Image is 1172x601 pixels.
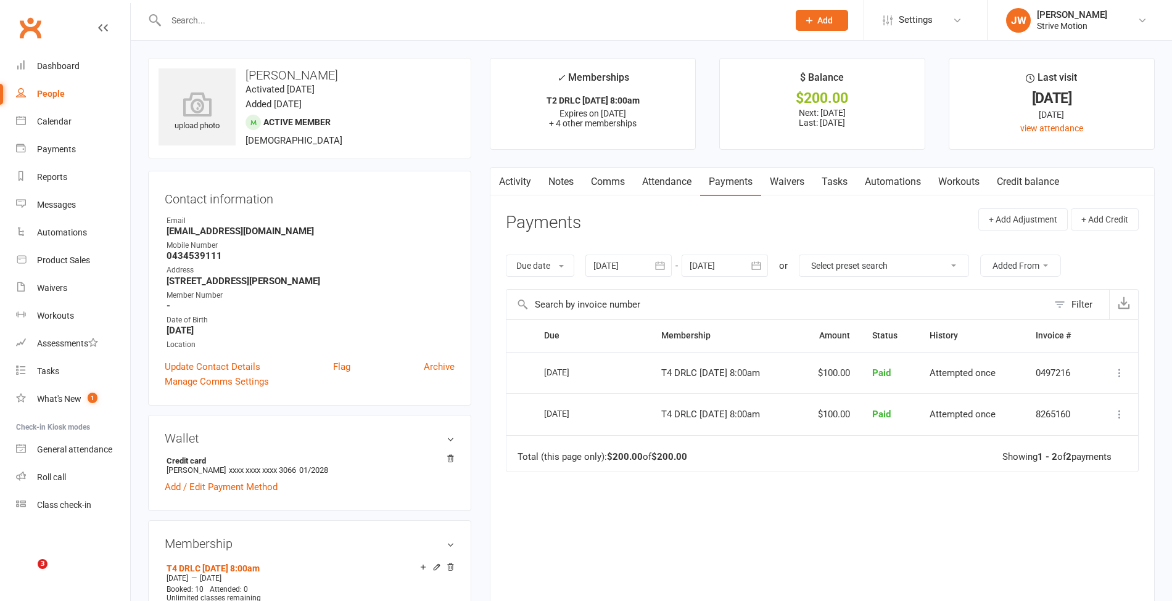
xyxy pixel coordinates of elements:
[246,135,342,146] span: [DEMOGRAPHIC_DATA]
[167,574,188,583] span: [DATE]
[1025,320,1094,351] th: Invoice #
[559,108,626,118] span: Expires on [DATE]
[16,330,130,358] a: Assessments
[1020,123,1083,133] a: view attendance
[37,444,112,454] div: General attendance
[167,314,455,326] div: Date of Birth
[607,451,643,462] strong: $200.00
[37,283,67,293] div: Waivers
[16,52,130,80] a: Dashboard
[37,311,74,321] div: Workouts
[37,394,81,404] div: What's New
[167,276,455,287] strong: [STREET_ADDRESS][PERSON_NAME]
[930,168,988,196] a: Workouts
[700,168,761,196] a: Payments
[165,454,455,476] li: [PERSON_NAME]
[1038,451,1057,462] strong: 1 - 2
[930,409,996,420] span: Attempted once
[1026,70,1077,92] div: Last visit
[796,320,861,351] th: Amount
[88,393,97,403] span: 1
[165,480,278,494] a: Add / Edit Payment Method
[37,61,80,71] div: Dashboard
[37,144,76,154] div: Payments
[930,367,996,378] span: Attempted once
[16,358,130,385] a: Tasks
[167,585,204,594] span: Booked: 10
[167,264,455,276] div: Address
[16,385,130,413] a: What's New1
[540,168,582,196] a: Notes
[817,15,833,25] span: Add
[16,274,130,302] a: Waivers
[159,92,236,133] div: upload photo
[16,136,130,163] a: Payments
[1071,208,1139,231] button: + Add Credit
[37,89,65,99] div: People
[12,559,42,589] iframe: Intercom live chat
[506,255,574,277] button: Due date
[1071,297,1092,312] div: Filter
[633,168,700,196] a: Attendance
[1025,352,1094,394] td: 0497216
[918,320,1025,351] th: History
[1037,9,1107,20] div: [PERSON_NAME]
[165,431,455,445] h3: Wallet
[960,92,1143,105] div: [DATE]
[731,92,914,105] div: $200.00
[661,367,760,378] span: T4 DRLC [DATE] 8:00am
[16,163,130,191] a: Reports
[518,452,687,462] div: Total (this page only): of
[37,472,66,482] div: Roll call
[544,404,601,423] div: [DATE]
[980,255,1061,277] button: Added From
[557,72,565,84] i: ✓
[37,500,91,510] div: Class check-in
[167,325,455,336] strong: [DATE]
[200,574,221,583] span: [DATE]
[1037,20,1107,31] div: Strive Motion
[506,290,1048,319] input: Search by invoice number
[37,338,98,348] div: Assessments
[163,573,455,583] div: —
[16,436,130,464] a: General attendance kiosk mode
[650,320,796,351] th: Membership
[424,359,455,374] a: Archive
[16,191,130,219] a: Messages
[796,393,861,435] td: $100.00
[988,168,1068,196] a: Credit balance
[651,451,687,462] strong: $200.00
[1048,290,1109,319] button: Filter
[37,227,87,237] div: Automations
[165,187,455,206] h3: Contact information
[167,240,455,251] div: Mobile Number
[547,96,640,105] strong: T2 DRLC [DATE] 8:00am
[1066,451,1071,462] strong: 2
[796,352,861,394] td: $100.00
[37,172,67,182] div: Reports
[229,465,296,475] span: xxxx xxxx xxxx 3066
[796,10,848,31] button: Add
[800,70,844,92] div: $ Balance
[167,300,455,311] strong: -
[210,585,248,594] span: Attended: 0
[661,409,760,420] span: T4 DRLC [DATE] 8:00am
[167,456,448,465] strong: Credit card
[549,118,637,128] span: + 4 other memberships
[16,302,130,330] a: Workouts
[299,465,328,475] span: 01/2028
[162,12,780,29] input: Search...
[899,6,933,34] span: Settings
[246,99,302,110] time: Added [DATE]
[861,320,918,351] th: Status
[731,108,914,128] p: Next: [DATE] Last: [DATE]
[533,320,650,351] th: Due
[37,117,72,126] div: Calendar
[1006,8,1031,33] div: JW
[167,215,455,227] div: Email
[506,213,581,232] h3: Payments
[813,168,856,196] a: Tasks
[544,362,601,382] div: [DATE]
[37,255,90,265] div: Product Sales
[779,258,788,273] div: or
